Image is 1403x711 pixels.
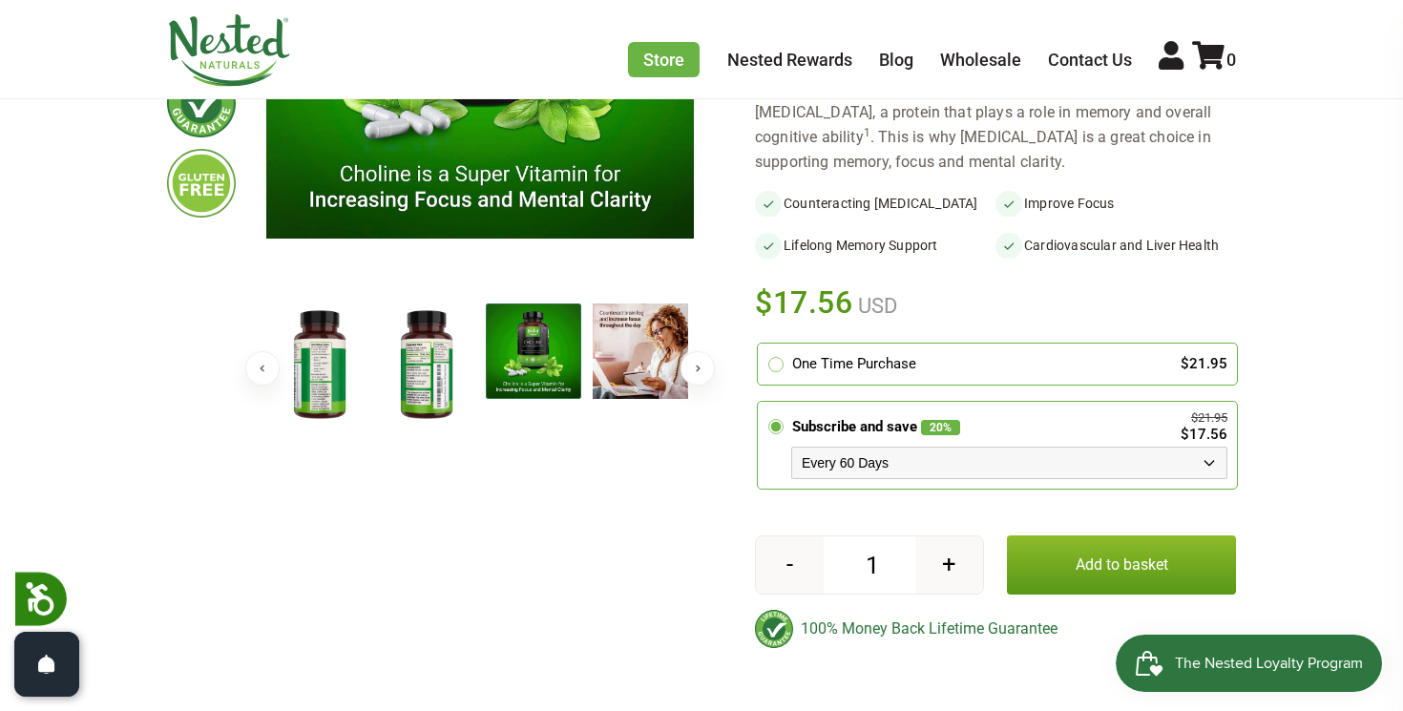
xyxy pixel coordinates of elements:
[755,190,995,217] li: Counteracting [MEDICAL_DATA]
[681,351,715,386] button: Next
[379,303,474,428] img: Choline Bitartrate
[995,232,1236,259] li: Cardiovascular and Liver Health
[755,610,1236,648] div: 100% Money Back Lifetime Guarantee
[864,126,870,139] sup: 1
[915,536,983,594] button: +
[755,610,793,648] img: badge-lifetimeguarantee-color.svg
[1192,50,1236,70] a: 0
[1048,50,1132,70] a: Contact Us
[940,50,1021,70] a: Wholesale
[486,303,581,399] img: Choline Bitartrate
[167,69,236,137] img: lifetimeguarantee
[755,232,995,259] li: Lifelong Memory Support
[167,149,236,218] img: glutenfree
[727,50,852,70] a: Nested Rewards
[14,632,79,697] button: Open
[1116,635,1384,692] iframe: Button to open loyalty program pop-up
[853,294,897,318] span: USD
[167,14,291,87] img: Nested Naturals
[245,351,280,386] button: Previous
[755,282,853,324] span: $17.56
[1007,535,1236,595] button: Add to basket
[879,50,913,70] a: Blog
[1226,50,1236,70] span: 0
[756,536,824,594] button: -
[995,190,1236,217] li: Improve Focus
[628,42,700,77] a: Store
[593,303,688,399] img: Choline Bitartrate
[272,303,367,428] img: Choline Bitartrate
